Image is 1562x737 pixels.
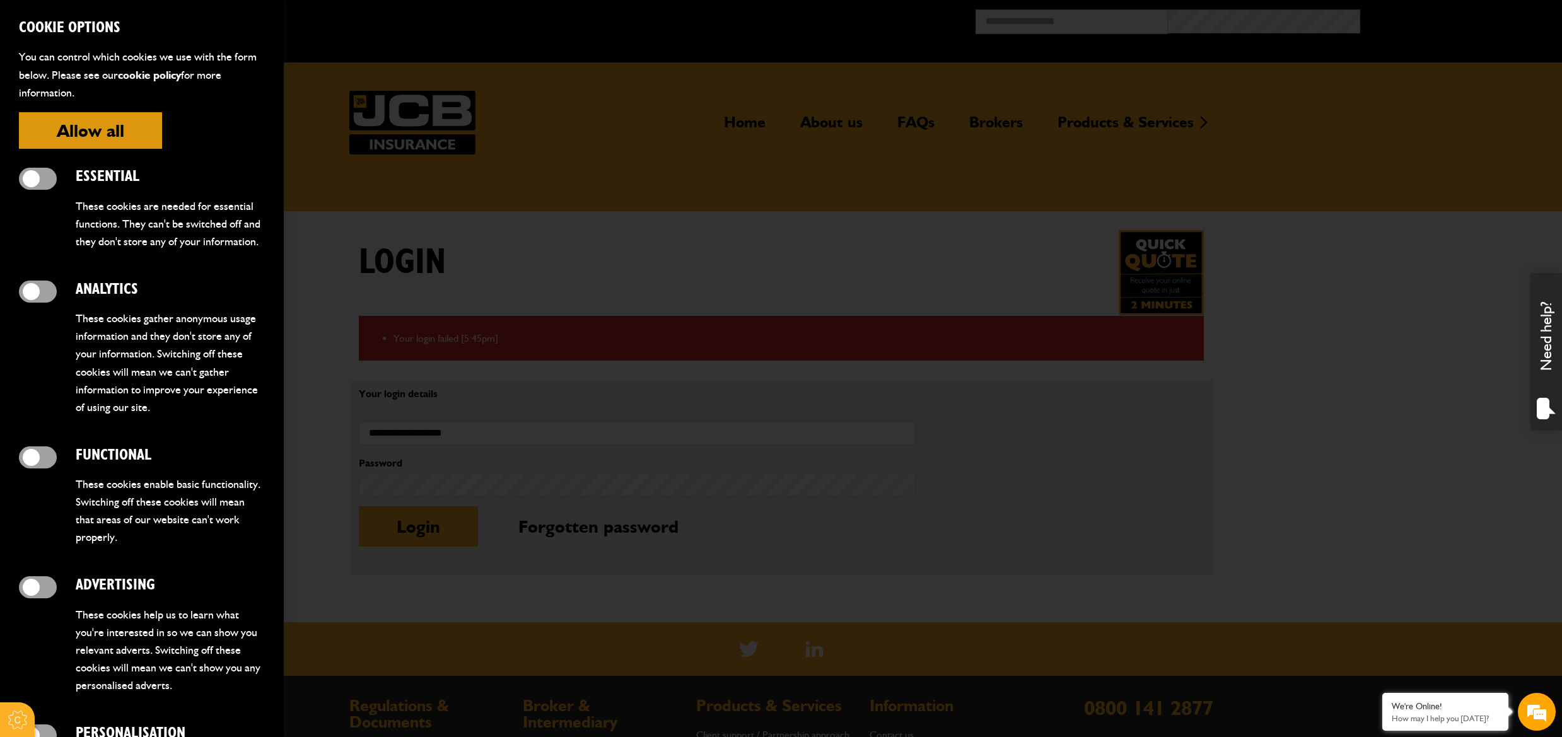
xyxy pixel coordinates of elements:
button: Allow all [19,112,162,149]
h2: Cookie Options [19,19,265,37]
h2: Essential [76,168,265,186]
input: Enter your email address [16,154,230,182]
p: These cookies are needed for essential functions. They can't be switched off and they don't store... [76,197,265,250]
p: These cookies enable basic functionality. Switching off these cookies will mean that areas of our... [76,475,265,547]
input: Enter your last name [16,117,230,144]
p: These cookies gather anonymous usage information and they don't store any of your information. Sw... [76,310,265,416]
img: d_20077148190_company_1631870298795_20077148190 [21,70,53,88]
h2: Advertising [76,576,265,595]
p: You can control which cookies we use with the form below. Please see our for more information. [19,48,265,101]
h2: Functional [76,446,265,465]
p: These cookies help us to learn what you're interested in so we can show you relevant adverts. Swi... [76,606,265,695]
a: cookie policy [118,68,181,81]
div: Need help? [1530,273,1562,431]
em: Start Chat [172,388,229,405]
div: Minimize live chat window [207,6,237,37]
textarea: Type your message and hit 'Enter' [16,228,230,378]
h2: Analytics [76,281,265,299]
div: We're Online! [1392,701,1499,712]
div: Chat with us now [66,71,212,87]
input: Enter your phone number [16,191,230,219]
p: How may I help you today? [1392,714,1499,723]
